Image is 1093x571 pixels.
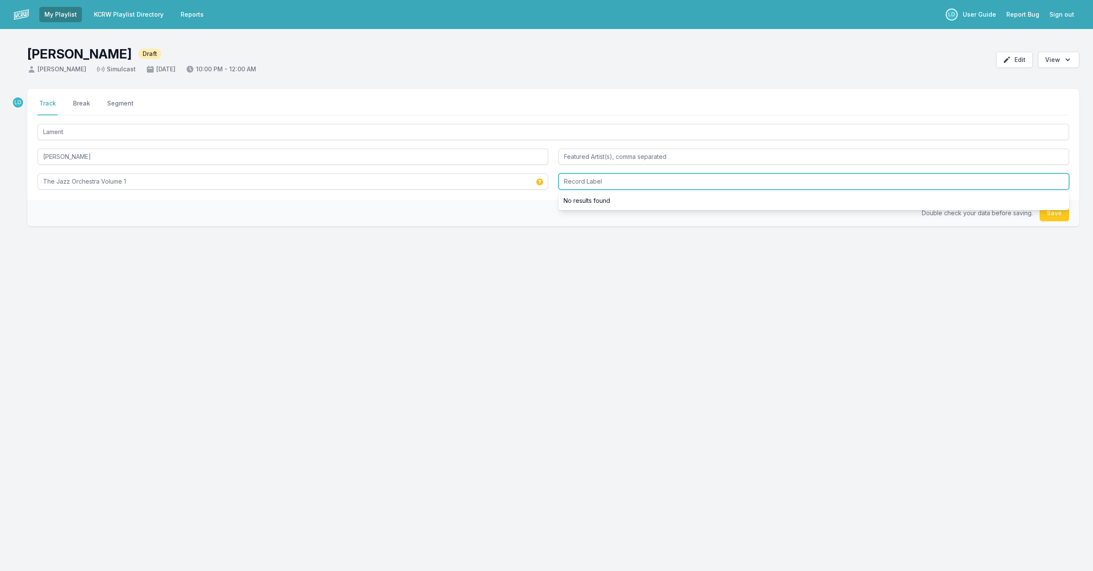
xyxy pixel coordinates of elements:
input: Record Label [558,173,1069,190]
a: Reports [175,7,209,22]
span: [DATE] [146,65,175,73]
input: Album Title [38,173,548,190]
span: Draft [138,49,161,59]
span: Double check your data before saving. [922,209,1033,217]
a: KCRW Playlist Directory [89,7,169,22]
button: Save [1040,205,1069,221]
span: Simulcast [96,65,136,73]
span: 10:00 PM - 12:00 AM [186,65,256,73]
span: [PERSON_NAME] [27,65,86,73]
input: Featured Artist(s), comma separated [558,149,1069,165]
li: No results found [558,193,1069,208]
img: logo-white-87cec1fa9cbef997252546196dc51331.png [14,7,29,22]
input: Artist [38,149,548,165]
button: Segment [105,99,135,115]
a: Report Bug [1001,7,1044,22]
button: Open options [1038,52,1079,68]
button: Track [38,99,58,115]
a: My Playlist [39,7,82,22]
input: Track Title [38,124,1069,140]
p: LeRoy Downs [12,97,24,108]
p: LeRoy Downs [946,9,958,20]
a: User Guide [958,7,1001,22]
button: Sign out [1044,7,1079,22]
h1: [PERSON_NAME] [27,46,132,61]
button: Edit [996,52,1033,68]
button: Break [71,99,92,115]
